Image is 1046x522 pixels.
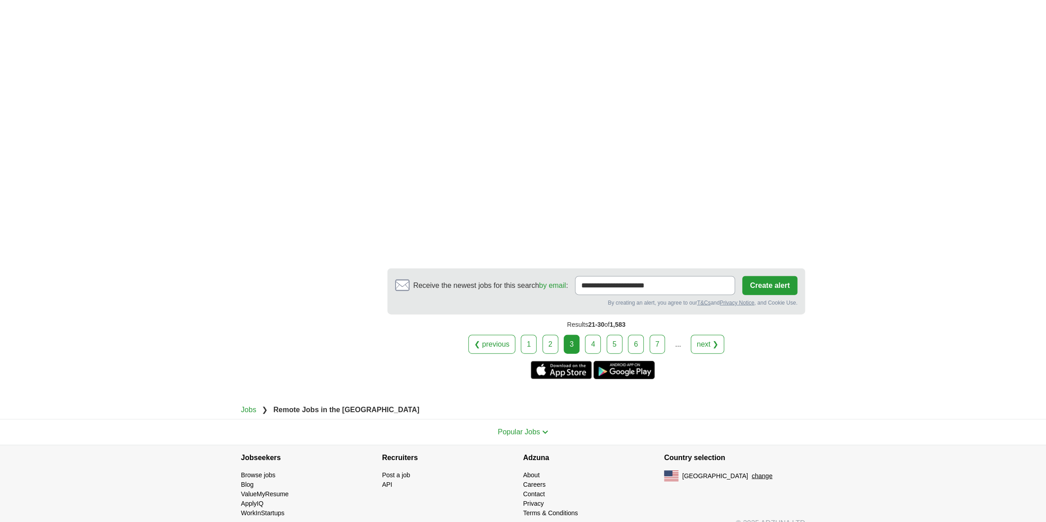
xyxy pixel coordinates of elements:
[564,335,580,354] div: 3
[682,471,748,481] span: [GEOGRAPHIC_DATA]
[523,500,544,507] a: Privacy
[468,335,515,354] a: ❮ previous
[650,335,665,354] a: 7
[607,335,622,354] a: 5
[585,335,601,354] a: 4
[610,321,626,328] span: 1,583
[742,276,797,295] button: Create alert
[594,361,655,379] a: Get the Android app
[542,335,558,354] a: 2
[241,509,284,517] a: WorkInStartups
[273,406,419,414] strong: Remote Jobs in the [GEOGRAPHIC_DATA]
[241,471,275,479] a: Browse jobs
[523,490,545,498] a: Contact
[498,428,540,436] span: Popular Jobs
[521,335,537,354] a: 1
[395,299,797,307] div: By creating an alert, you agree to our and , and Cookie Use.
[382,471,410,479] a: Post a job
[241,500,264,507] a: ApplyIQ
[262,406,268,414] span: ❯
[664,470,678,481] img: US flag
[531,361,592,379] a: Get the iPhone app
[669,335,687,353] div: ...
[539,282,566,289] a: by email
[752,471,773,481] button: change
[664,445,805,470] h4: Country selection
[382,481,392,488] a: API
[387,315,805,335] div: Results of
[588,321,604,328] span: 21-30
[628,335,644,354] a: 6
[523,471,540,479] a: About
[241,406,256,414] a: Jobs
[523,481,546,488] a: Careers
[241,490,289,498] a: ValueMyResume
[720,300,754,306] a: Privacy Notice
[413,280,568,291] span: Receive the newest jobs for this search :
[691,335,724,354] a: next ❯
[542,430,548,434] img: toggle icon
[241,481,254,488] a: Blog
[697,300,711,306] a: T&Cs
[523,509,578,517] a: Terms & Conditions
